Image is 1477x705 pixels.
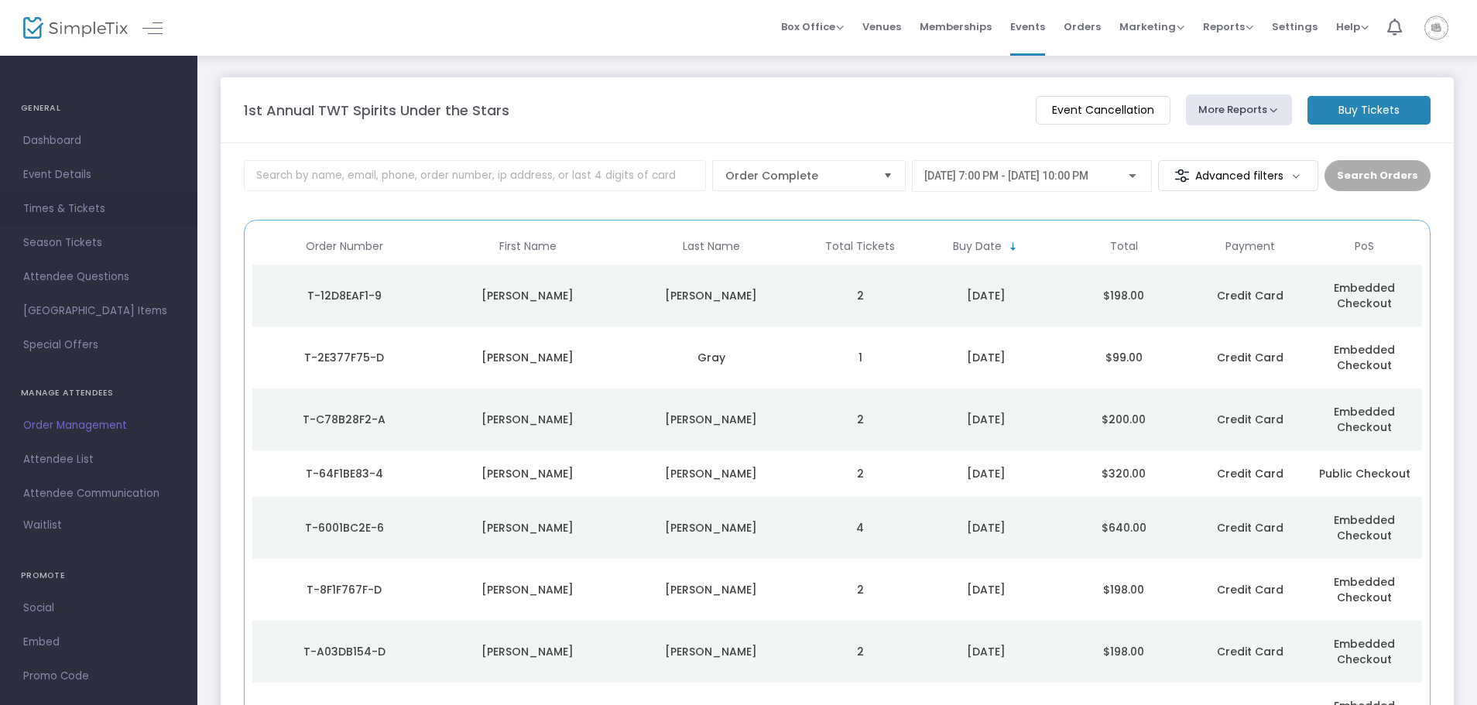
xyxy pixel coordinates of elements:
[1355,240,1374,253] span: PoS
[924,169,1088,182] span: [DATE] 7:00 PM - [DATE] 10:00 PM
[23,450,174,470] span: Attendee List
[803,450,917,497] td: 2
[21,378,176,409] h4: MANAGE ATTENDEES
[1186,94,1293,125] button: More Reports
[1307,96,1431,125] m-button: Buy Tickets
[1055,559,1193,621] td: $198.00
[1203,19,1253,34] span: Reports
[1217,350,1283,365] span: Credit Card
[921,288,1051,303] div: 8/10/2025
[803,388,917,450] td: 2
[1174,168,1190,183] img: filter
[23,666,174,686] span: Promo Code
[1217,466,1283,481] span: Credit Card
[921,412,1051,427] div: 8/8/2025
[440,644,615,659] div: Bruce
[1055,450,1193,497] td: $320.00
[623,644,799,659] div: Malm
[1064,7,1101,46] span: Orders
[1055,327,1193,388] td: $99.00
[256,288,432,303] div: T-12D8EAF1-9
[803,228,917,265] th: Total Tickets
[623,466,799,481] div: Kelly
[1217,412,1283,427] span: Credit Card
[256,644,432,659] div: T-A03DB154-D
[953,240,1002,253] span: Buy Date
[683,240,740,253] span: Last Name
[1334,342,1395,373] span: Embedded Checkout
[623,350,799,365] div: Gray
[23,518,62,533] span: Waitlist
[862,7,901,46] span: Venues
[803,265,917,327] td: 2
[877,161,899,190] button: Select
[1055,497,1193,559] td: $640.00
[623,520,799,536] div: Barrett
[1119,19,1184,34] span: Marketing
[1036,96,1170,125] m-button: Event Cancellation
[23,233,174,253] span: Season Tickets
[803,621,917,683] td: 2
[623,582,799,597] div: Barnes
[23,199,174,219] span: Times & Tickets
[623,288,799,303] div: Davis
[440,412,615,427] div: Adam
[23,131,174,151] span: Dashboard
[921,466,1051,481] div: 8/8/2025
[781,19,844,34] span: Box Office
[1217,582,1283,597] span: Credit Card
[256,412,432,427] div: T-C78B28F2-A
[623,412,799,427] div: Scribner
[21,560,176,591] h4: PROMOTE
[256,582,432,597] div: T-8F1F767F-D
[1110,240,1138,253] span: Total
[1055,621,1193,683] td: $198.00
[1217,288,1283,303] span: Credit Card
[803,559,917,621] td: 2
[21,93,176,124] h4: GENERAL
[244,160,706,191] input: Search by name, email, phone, order number, ip address, or last 4 digits of card
[1158,160,1318,191] m-button: Advanced filters
[23,598,174,618] span: Social
[1334,280,1395,311] span: Embedded Checkout
[920,7,992,46] span: Memberships
[803,497,917,559] td: 4
[1334,574,1395,605] span: Embedded Checkout
[921,520,1051,536] div: 8/7/2025
[256,350,432,365] div: T-2E377F75-D
[23,301,174,321] span: [GEOGRAPHIC_DATA] Items
[1334,512,1395,543] span: Embedded Checkout
[23,165,174,185] span: Event Details
[921,350,1051,365] div: 8/9/2025
[440,520,615,536] div: Mike
[23,335,174,355] span: Special Offers
[1225,240,1275,253] span: Payment
[1272,7,1318,46] span: Settings
[803,327,917,388] td: 1
[440,288,615,303] div: Pam
[244,100,509,121] m-panel-title: 1st Annual TWT Spirits Under the Stars
[725,168,871,183] span: Order Complete
[921,644,1051,659] div: 8/7/2025
[1055,388,1193,450] td: $200.00
[1055,265,1193,327] td: $198.00
[306,240,383,253] span: Order Number
[23,416,174,436] span: Order Management
[256,466,432,481] div: T-64F1BE83-4
[1336,19,1369,34] span: Help
[23,267,174,287] span: Attendee Questions
[440,466,615,481] div: Andrea
[23,484,174,504] span: Attendee Communication
[440,582,615,597] div: Jeff
[1010,7,1045,46] span: Events
[1334,404,1395,435] span: Embedded Checkout
[256,520,432,536] div: T-6001BC2E-6
[1319,466,1410,481] span: Public Checkout
[921,582,1051,597] div: 8/7/2025
[1007,241,1020,253] span: Sortable
[499,240,557,253] span: First Name
[1217,644,1283,659] span: Credit Card
[1334,636,1395,667] span: Embedded Checkout
[1217,520,1283,536] span: Credit Card
[440,350,615,365] div: William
